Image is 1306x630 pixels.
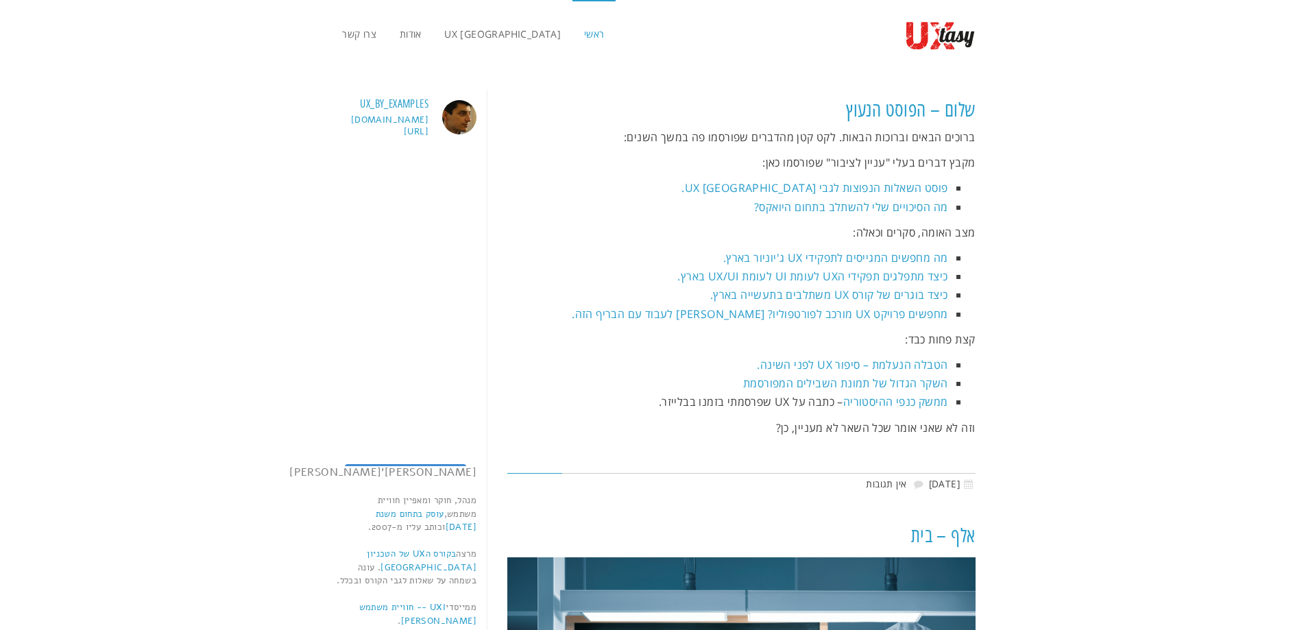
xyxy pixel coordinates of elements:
font: [PERSON_NAME]'[PERSON_NAME] [289,465,476,480]
p: ברוכים הבאים וברוכות הבאות. לקט קטן מהדברים שפורסמו פה במשך השנים: [507,128,976,147]
a: אין תגובות [866,477,906,490]
a: מחפשים פרויקט UX מורכב לפורטפוליו? [PERSON_NAME] לעבוד עם הבריף הזה. [572,306,947,322]
a: מה הסיכויים שלי להשתלב בתחום היואקס? [754,199,947,215]
h3: ux_by_examples [360,97,428,112]
a: שלום – הפוסט הנעוץ [846,99,975,122]
p: מקבץ דברים בעלי "עניין לציבור" שפורסמו כאן: [507,154,976,172]
p: מצב האומה, סקרים וכאלה: [507,223,976,242]
span: צרו קשר [342,27,376,40]
a: UXI -- חוויית משתמש [PERSON_NAME] [359,601,476,627]
a: כיצד בוגרים של קורס UX משתלבים בתעשייה בארץ. [710,287,948,302]
a: כיצד מתפלגים תפקידי הUX לעומת UI לעומת UX/UI בארץ. [677,269,947,284]
p: [DOMAIN_NAME][URL] [331,114,429,138]
span: ראשי [584,27,605,40]
a: מה מחפשים המגייסים לתפקידי UX ג'יוניור בארץ. [723,250,948,265]
a: פוסט השאלות הנפוצות לגבי UX [GEOGRAPHIC_DATA]. [681,180,947,195]
a: אלף – בית [911,524,976,548]
a: השקר הגדול של תמונת השבילים המפורסמת [743,376,947,391]
a: ux_by_examples [DOMAIN_NAME][URL] [331,97,477,138]
img: UXtasy [906,21,976,51]
li: – כתבה על UX שפרסמתי בזמנו בבלייזר. [507,393,948,411]
span: אודות [400,27,422,40]
a: ממשק כנפי ההיסטוריה [843,394,948,409]
a: עוסק בתחום משנת [DATE] [376,508,476,534]
time: [DATE] [929,477,976,490]
a: Instagram [345,464,466,487]
a: בקורס הUX של הטכניון [GEOGRAPHIC_DATA] [367,548,476,574]
p: קצת פחות כבד: [507,330,976,349]
iframe: fb:comments Facebook Social Plugin [507,444,976,513]
a: הטבלה הנעלמת – סיפור UX לפני השינה. [757,357,947,372]
p: וזה לא שאני אומר שכל השאר לא מעניין, כן? [507,419,976,437]
span: UX [GEOGRAPHIC_DATA] [444,27,561,40]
